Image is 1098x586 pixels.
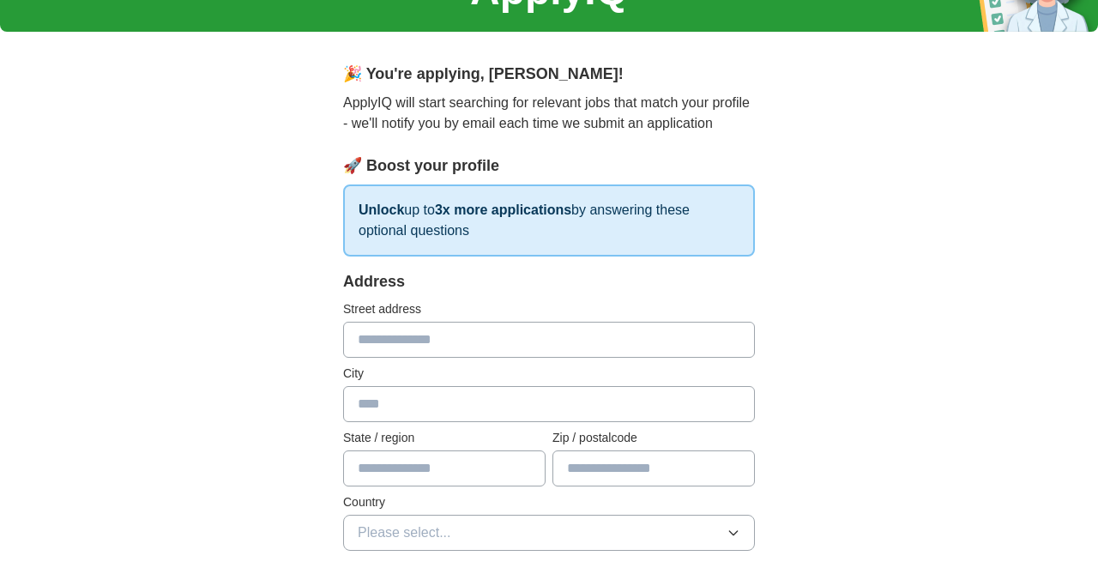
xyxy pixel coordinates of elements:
[343,184,755,257] p: up to by answering these optional questions
[435,202,571,217] strong: 3x more applications
[343,429,546,447] label: State / region
[343,365,755,383] label: City
[358,523,451,543] span: Please select...
[359,202,404,217] strong: Unlock
[343,300,755,318] label: Street address
[343,515,755,551] button: Please select...
[343,270,755,293] div: Address
[343,63,755,86] div: 🎉 You're applying , [PERSON_NAME] !
[343,93,755,134] p: ApplyIQ will start searching for relevant jobs that match your profile - we'll notify you by emai...
[343,154,755,178] div: 🚀 Boost your profile
[552,429,755,447] label: Zip / postalcode
[343,493,755,511] label: Country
